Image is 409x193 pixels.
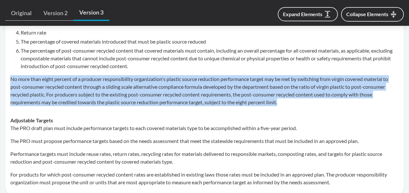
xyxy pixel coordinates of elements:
button: Expand Elements [278,7,338,21]
strong: Adjustable Targets [10,117,53,123]
li: Return rate [21,29,399,36]
p: No more than eight percent of a producer responsibility organization's plastic source reduction p... [10,75,399,106]
li: The percentage of post-consumer recycled content that covered materials must contain, including a... [21,47,399,70]
p: For products for which post-consumer recycled content rates are established in existing laws thos... [10,171,399,186]
a: Version 2 [38,6,73,21]
button: Collapse Elements [341,7,404,22]
p: The PRO draft plan must include performance targets to each covered materials type to be accompli... [10,124,399,132]
p: The PRO must propose performance targets based on the needs assessment that meet the statewide re... [10,137,399,145]
li: The percentage of covered materials introduced that must be plastic source reduced [21,38,399,46]
a: Version 3 [73,5,109,21]
p: Performance targets must include reuse rates, return rates, recycling rates for materials deliver... [10,150,399,166]
a: Original [5,6,38,21]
